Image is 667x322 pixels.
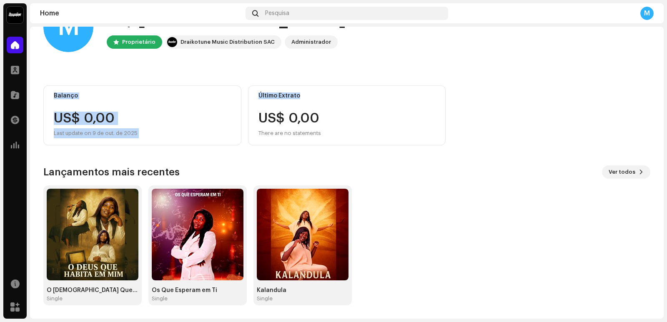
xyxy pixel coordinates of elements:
div: M [640,7,654,20]
h3: Lançamentos mais recentes [43,165,180,179]
img: 10370c6a-d0e2-4592-b8a2-38f444b0ca44 [7,7,23,23]
img: a10ecafa-4c4f-43b6-aaf5-65c1bd95d128 [152,189,243,280]
span: Ver todos [609,164,635,180]
re-o-card-value: Último Extrato [248,85,446,145]
div: Administrador [291,37,331,47]
div: Os Que Esperam em Ti [152,287,243,294]
re-o-card-value: Balanço [43,85,241,145]
div: O [DEMOGRAPHIC_DATA] Que Habita Em Mim [47,287,138,294]
button: Ver todos [602,165,650,179]
img: 90a2ae94-b847-4f82-a01c-195d8d0bbff4 [47,189,138,280]
img: 10370c6a-d0e2-4592-b8a2-38f444b0ca44 [167,37,177,47]
div: Single [257,295,273,302]
div: There are no statements [258,128,321,138]
img: 585b3e00-cead-4148-bff8-6a400004b015 [257,189,349,280]
div: Home [40,10,242,17]
div: Balanço [54,92,231,99]
div: Single [152,295,168,302]
div: M [43,2,93,52]
div: Single [47,295,63,302]
span: Pesquisa [265,10,289,17]
div: Draikotune Music Distribution SAC [181,37,275,47]
div: Kalandula [257,287,349,294]
div: Last update on 9 de out. de 2025 [54,128,231,138]
div: Último Extrato [258,92,436,99]
div: Proprietário [122,37,155,47]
